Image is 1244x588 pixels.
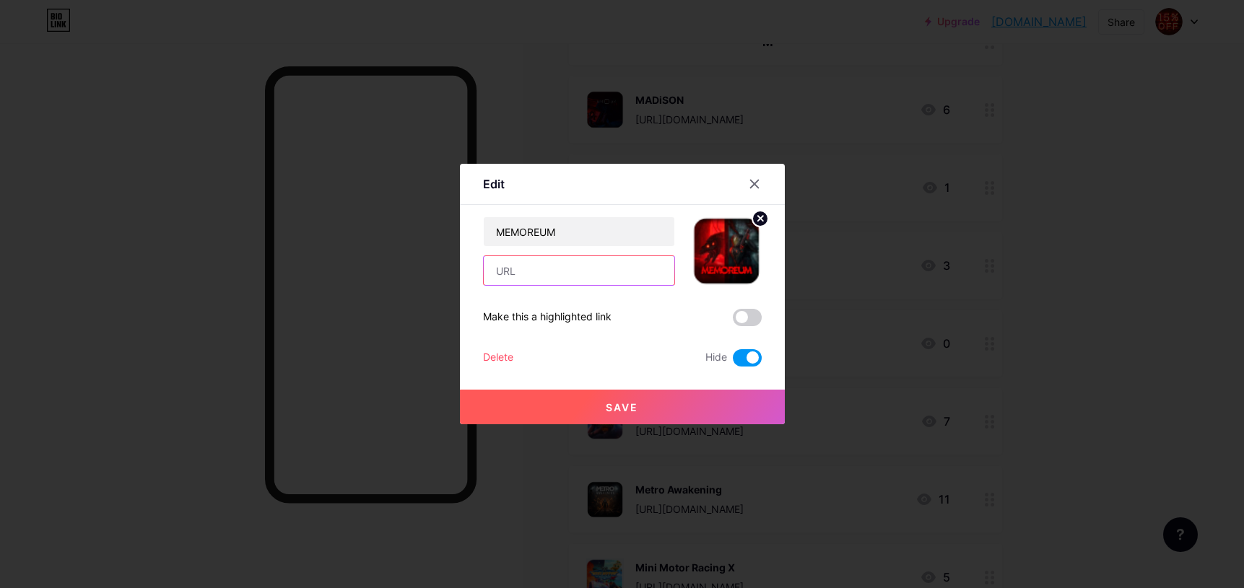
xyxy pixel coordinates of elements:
[460,390,785,424] button: Save
[483,309,612,326] div: Make this a highlighted link
[484,217,674,246] input: Title
[484,256,674,285] input: URL
[705,349,727,367] span: Hide
[483,349,513,367] div: Delete
[606,401,638,413] span: Save
[483,175,505,193] div: Edit
[692,216,762,286] img: link_thumbnail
